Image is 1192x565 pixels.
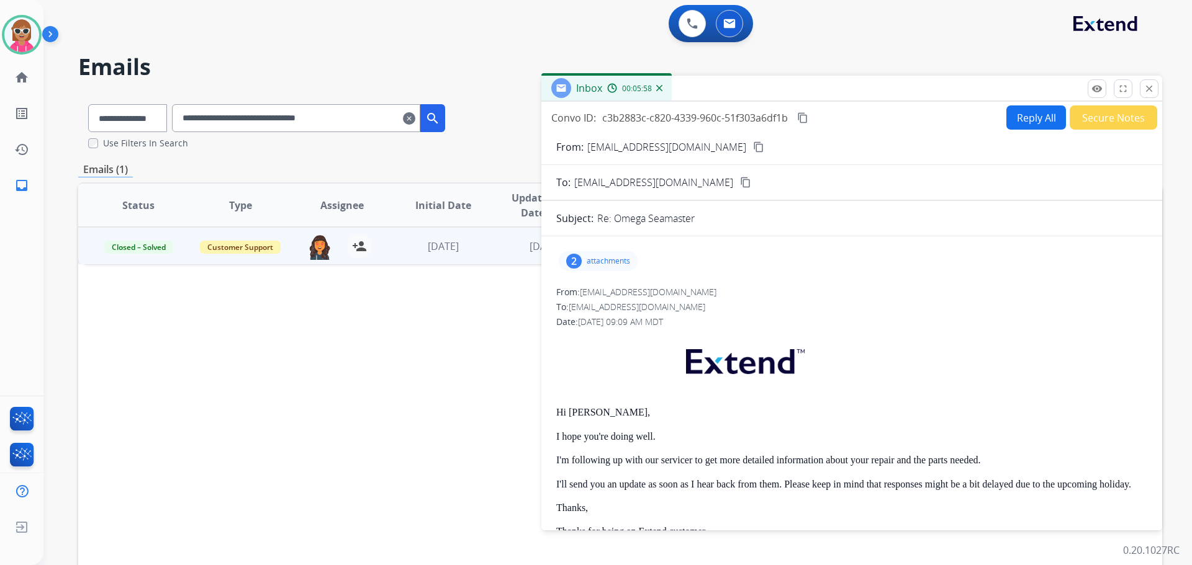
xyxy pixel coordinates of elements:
p: I'll send you an update as soon as I hear back from them. Please keep in mind that responses migh... [556,479,1147,490]
span: [EMAIL_ADDRESS][DOMAIN_NAME] [574,175,733,190]
p: Convo ID: [551,110,596,125]
div: Date: [556,316,1147,328]
mat-icon: list_alt [14,106,29,121]
mat-icon: content_copy [740,177,751,188]
span: [DATE] 09:09 AM MDT [578,316,663,327]
mat-icon: inbox [14,178,29,193]
span: Type [229,198,252,213]
button: Reply All [1006,105,1066,130]
span: Customer Support [200,241,281,254]
mat-icon: clear [403,111,415,126]
p: Thanks, [556,502,1147,514]
span: [EMAIL_ADDRESS][DOMAIN_NAME] [580,286,716,298]
span: c3b2883c-c820-4339-960c-51f303a6df1b [602,111,788,125]
p: From: [556,140,584,154]
mat-icon: fullscreen [1117,83,1129,94]
mat-icon: close [1144,83,1155,94]
h2: Emails [78,55,1162,79]
img: extend.png [670,334,817,383]
span: Status [122,198,155,213]
img: avatar [4,17,39,52]
span: [EMAIL_ADDRESS][DOMAIN_NAME] [569,301,705,313]
button: Secure Notes [1070,105,1157,130]
mat-icon: content_copy [753,141,764,153]
span: [DATE] [428,239,459,253]
p: Hi [PERSON_NAME], [556,407,1147,418]
mat-icon: search [425,111,440,126]
p: Subject: [556,211,594,226]
mat-icon: home [14,70,29,85]
label: Use Filters In Search [103,137,188,149]
mat-icon: remove_red_eye [1091,83,1103,94]
mat-icon: content_copy [797,112,808,123]
p: [EMAIL_ADDRESS][DOMAIN_NAME] [587,140,746,154]
span: Closed – Solved [104,241,173,254]
p: I hope you're doing well. [556,431,1147,442]
div: From: [556,286,1147,298]
span: Initial Date [415,198,471,213]
p: Thanks for being an Extend customer. [556,526,1147,537]
p: To: [556,175,571,190]
span: Inbox [576,81,602,95]
p: 0.20.1027RC [1123,543,1180,558]
span: Assignee [320,198,364,213]
span: 00:05:58 [622,84,652,94]
img: agent-avatar [307,234,332,260]
mat-icon: history [14,142,29,157]
span: Updated Date [505,190,561,220]
span: [DATE] [530,239,561,253]
p: Re: Omega Seamaster [597,211,695,226]
p: Emails (1) [78,162,133,177]
p: I'm following up with our servicer to get more detailed information about your repair and the par... [556,455,1147,466]
div: 2 [566,254,582,269]
div: To: [556,301,1147,313]
mat-icon: person_add [352,239,367,254]
p: attachments [587,256,630,266]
